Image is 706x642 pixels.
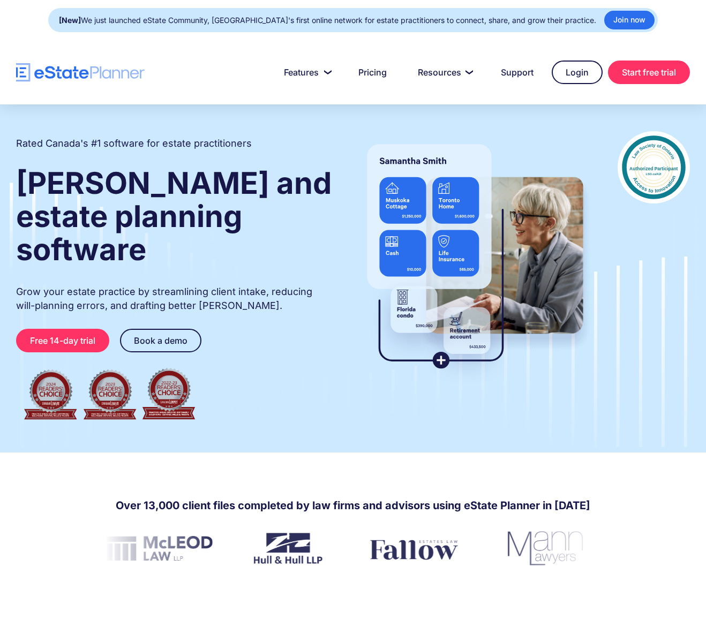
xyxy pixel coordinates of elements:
[16,63,145,82] a: home
[354,131,596,382] img: estate planner showing wills to their clients, using eState Planner, a leading estate planning so...
[405,62,483,83] a: Resources
[59,16,81,25] strong: [New]
[604,11,655,29] a: Join now
[608,61,690,84] a: Start free trial
[120,329,201,352] a: Book a demo
[552,61,603,84] a: Login
[116,498,590,513] h4: Over 13,000 client files completed by law firms and advisors using eState Planner in [DATE]
[271,62,340,83] a: Features
[16,329,109,352] a: Free 14-day trial
[59,13,596,28] div: We just launched eState Community, [GEOGRAPHIC_DATA]'s first online network for estate practition...
[488,62,546,83] a: Support
[16,165,332,268] strong: [PERSON_NAME] and estate planning software
[16,285,333,313] p: Grow your estate practice by streamlining client intake, reducing will-planning errors, and draft...
[16,137,252,150] h2: Rated Canada's #1 software for estate practitioners
[346,62,400,83] a: Pricing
